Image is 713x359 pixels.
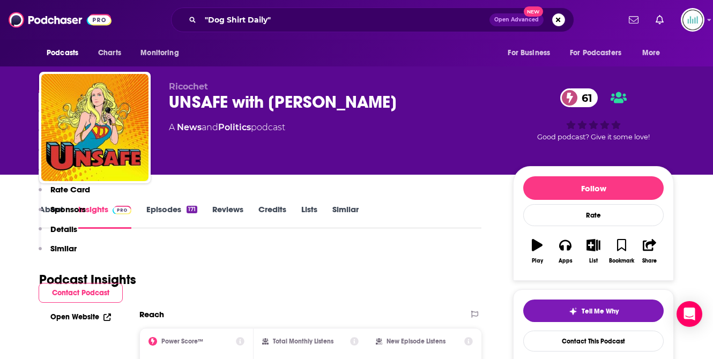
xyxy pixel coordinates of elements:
a: Reviews [212,204,243,229]
img: tell me why sparkle [569,307,577,316]
button: Open AdvancedNew [489,13,544,26]
span: For Podcasters [570,46,621,61]
button: Sponsors [39,204,86,224]
button: Follow [523,176,664,200]
div: Apps [559,258,573,264]
button: Show profile menu [681,8,704,32]
div: 171 [187,206,197,213]
div: 61Good podcast? Give it some love! [513,81,674,148]
a: Politics [218,122,251,132]
button: open menu [563,43,637,63]
button: open menu [39,43,92,63]
p: Similar [50,243,77,253]
div: Play [532,258,543,264]
a: Open Website [50,312,111,321]
a: 61 [560,88,598,107]
h2: Total Monthly Listens [273,338,333,345]
p: Sponsors [50,204,86,214]
a: Show notifications dropdown [625,11,643,29]
div: Open Intercom Messenger [677,301,702,327]
h2: Reach [139,309,164,319]
a: Charts [91,43,128,63]
h2: New Episode Listens [387,338,445,345]
span: For Business [508,46,550,61]
span: Good podcast? Give it some love! [537,133,650,141]
span: Charts [98,46,121,61]
span: More [642,46,660,61]
button: tell me why sparkleTell Me Why [523,300,664,322]
span: Tell Me Why [582,307,619,316]
button: Share [636,232,664,271]
button: Bookmark [607,232,635,271]
button: open menu [133,43,192,63]
a: News [177,122,202,132]
span: Podcasts [47,46,78,61]
button: Similar [39,243,77,263]
img: Podchaser - Follow, Share and Rate Podcasts [9,10,112,30]
a: Lists [301,204,317,229]
span: Logged in as podglomerate [681,8,704,32]
input: Search podcasts, credits, & more... [200,11,489,28]
button: open menu [500,43,563,63]
button: Contact Podcast [39,283,123,303]
a: Episodes171 [146,204,197,229]
a: Contact This Podcast [523,331,664,351]
div: A podcast [169,121,285,134]
button: Details [39,224,77,244]
img: User Profile [681,8,704,32]
img: UNSAFE with Ann Coulter [41,74,148,181]
span: Open Advanced [494,17,539,23]
button: List [580,232,607,271]
div: Bookmark [609,258,634,264]
button: Apps [551,232,579,271]
button: open menu [635,43,674,63]
span: 61 [571,88,598,107]
a: Show notifications dropdown [651,11,668,29]
a: Credits [258,204,286,229]
span: New [524,6,543,17]
p: Details [50,224,77,234]
span: Monitoring [140,46,179,61]
div: Share [642,258,657,264]
div: List [589,258,598,264]
div: Rate [523,204,664,226]
a: Similar [332,204,359,229]
span: and [202,122,218,132]
h2: Power Score™ [161,338,203,345]
button: Play [523,232,551,271]
div: Search podcasts, credits, & more... [171,8,574,32]
span: Ricochet [169,81,208,92]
